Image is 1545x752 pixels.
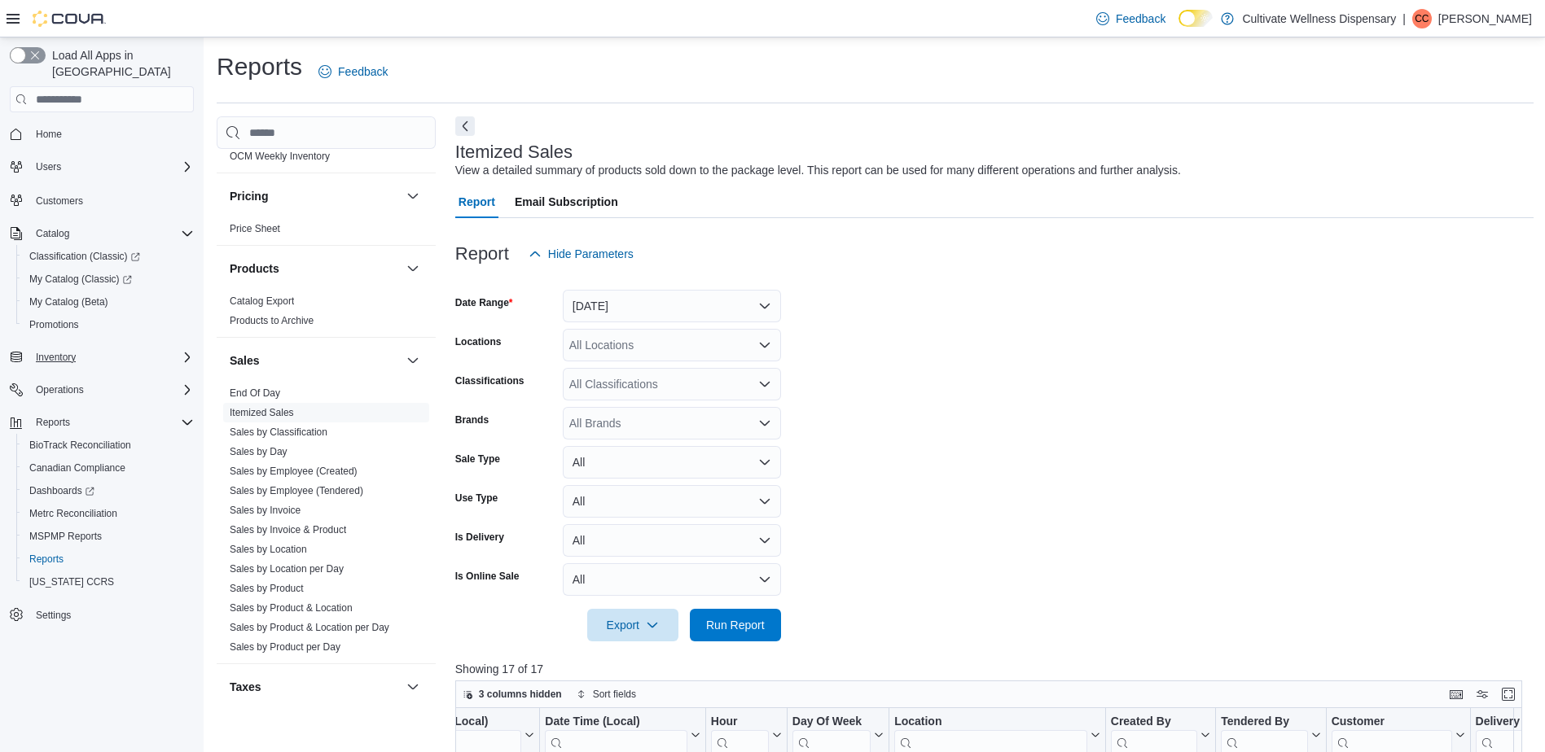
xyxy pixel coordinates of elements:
[16,313,200,336] button: Promotions
[3,411,200,434] button: Reports
[230,222,280,235] span: Price Sheet
[3,378,200,401] button: Operations
[23,315,194,334] span: Promotions
[23,572,121,592] a: [US_STATE] CCRS
[23,315,86,334] a: Promotions
[455,453,500,466] label: Sale Type
[3,603,200,627] button: Settings
[16,268,200,291] a: My Catalog (Classic)
[16,548,200,571] button: Reports
[1111,715,1197,730] div: Created By
[23,481,101,501] a: Dashboards
[36,227,69,240] span: Catalog
[23,527,108,546] a: MSPMP Reports
[29,348,82,367] button: Inventory
[758,417,771,430] button: Open list of options
[36,128,62,141] span: Home
[29,124,194,144] span: Home
[1412,9,1432,28] div: Christopher Cochran
[29,125,68,144] a: Home
[29,461,125,474] span: Canadian Compliance
[23,527,194,546] span: MSPMP Reports
[230,622,389,633] a: Sales by Product & Location per Day
[36,351,76,364] span: Inventory
[10,116,194,669] nav: Complex example
[1221,715,1307,730] div: Tendered By
[36,383,84,396] span: Operations
[3,122,200,146] button: Home
[29,575,114,588] span: [US_STATE] CCRS
[230,602,353,614] a: Sales by Product & Location
[230,562,344,575] span: Sales by Location per Day
[455,116,475,136] button: Next
[29,190,194,210] span: Customers
[23,572,194,592] span: Washington CCRS
[29,439,131,452] span: BioTrack Reconciliation
[455,570,520,583] label: Is Online Sale
[16,291,200,313] button: My Catalog (Beta)
[1179,27,1179,28] span: Dark Mode
[515,186,618,218] span: Email Subscription
[230,621,389,634] span: Sales by Product & Location per Day
[29,157,194,177] span: Users
[548,246,634,262] span: Hide Parameters
[479,688,562,701] span: 3 columns hidden
[230,543,307,556] span: Sales by Location
[230,583,304,594] a: Sales by Product
[230,446,287,457] a: Sales by Day
[597,609,669,641] span: Export
[230,466,358,477] a: Sales by Employee (Created)
[230,426,327,439] span: Sales by Classification
[230,352,400,369] button: Sales
[230,314,314,327] span: Products to Archive
[1179,10,1213,27] input: Dark Mode
[16,434,200,457] button: BioTrack Reconciliation
[230,315,314,326] a: Products to Archive
[230,601,353,614] span: Sales by Product & Location
[29,484,94,497] span: Dashboards
[29,380,90,400] button: Operations
[459,186,495,218] span: Report
[23,435,194,455] span: BioTrack Reconciliation
[217,219,436,245] div: Pricing
[587,609,678,641] button: Export
[230,465,358,478] span: Sales by Employee (Created)
[230,406,294,419] span: Itemized Sales
[455,374,525,387] label: Classifications
[230,352,260,369] h3: Sales
[16,571,200,593] button: [US_STATE] CCRS
[758,378,771,391] button: Open list of options
[23,269,138,289] a: My Catalog (Classic)
[230,524,346,536] a: Sales by Invoice & Product
[217,383,436,663] div: Sales
[423,715,521,730] div: Date (Local)
[217,291,436,337] div: Products
[29,191,90,211] a: Customers
[29,413,77,432] button: Reports
[563,563,781,596] button: All
[29,295,108,308] span: My Catalog (Beta)
[217,146,436,173] div: OCM
[563,290,781,322] button: [DATE]
[16,457,200,479] button: Canadian Compliance
[1475,715,1533,730] div: Delivery
[690,609,781,641] button: Run Report
[230,151,330,162] a: OCM Weekly Inventory
[230,295,294,308] span: Catalog Export
[230,563,344,575] a: Sales by Location per Day
[1242,9,1396,28] p: Cultivate Wellness Dispensary
[3,222,200,245] button: Catalog
[230,582,304,595] span: Sales by Product
[36,609,71,622] span: Settings
[1446,684,1466,704] button: Keyboard shortcuts
[593,688,636,701] span: Sort fields
[563,485,781,518] button: All
[1473,684,1492,704] button: Display options
[522,238,640,270] button: Hide Parameters
[230,504,301,517] span: Sales by Invoice
[570,684,643,704] button: Sort fields
[403,259,423,278] button: Products
[230,641,340,654] span: Sales by Product per Day
[29,605,194,625] span: Settings
[455,296,513,309] label: Date Range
